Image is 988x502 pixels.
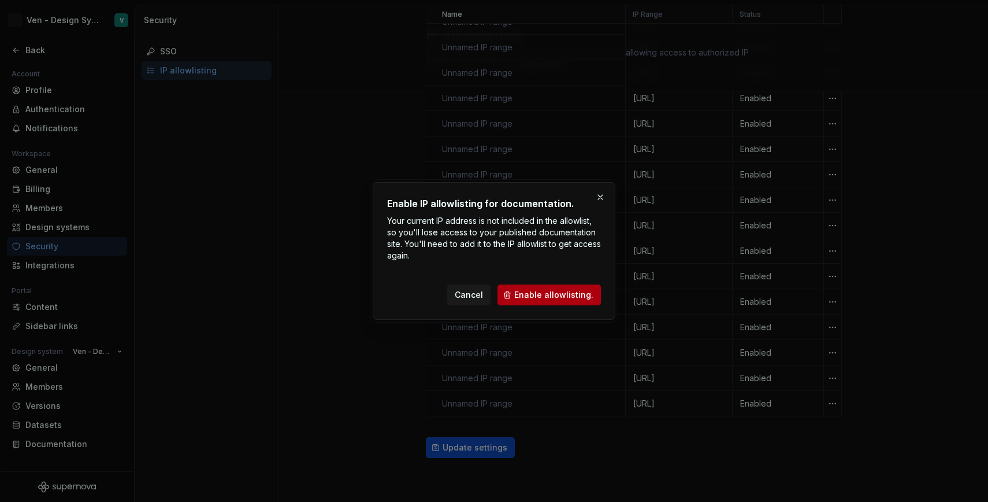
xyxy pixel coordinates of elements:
button: Cancel [447,285,491,305]
button: Enable allowlisting. [497,285,601,305]
p: Your current IP address is not included in the allowlist, so you'll lose access to your published... [387,215,601,261]
h2: Enable IP allowlisting for documentation. [387,197,601,211]
span: Cancel [455,289,483,301]
span: Enable allowlisting. [514,289,593,301]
